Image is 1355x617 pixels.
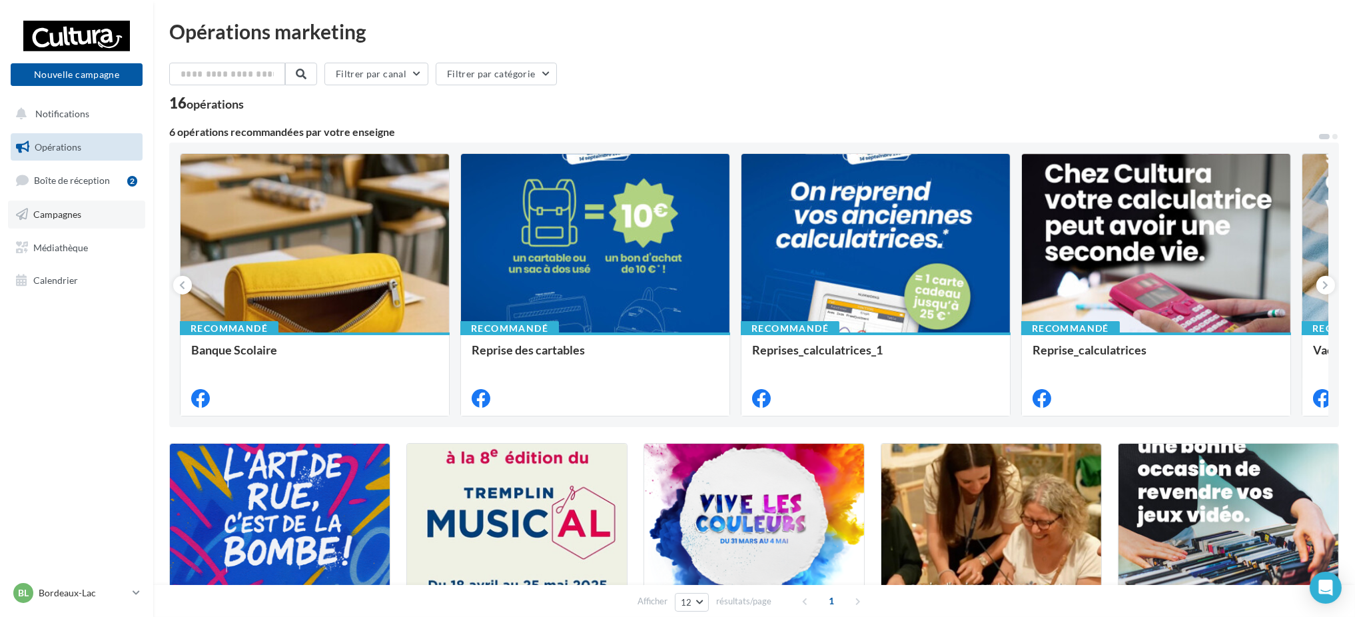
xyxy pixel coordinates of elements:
[33,275,78,286] span: Calendrier
[324,63,428,85] button: Filtrer par canal
[33,241,88,253] span: Médiathèque
[187,98,244,110] div: opérations
[191,343,438,370] div: Banque Scolaire
[18,586,29,600] span: BL
[33,209,81,220] span: Campagnes
[34,175,110,186] span: Boîte de réception
[752,343,999,370] div: Reprises_calculatrices_1
[472,343,719,370] div: Reprise des cartables
[741,321,839,336] div: Recommandé
[180,321,278,336] div: Recommandé
[1310,572,1342,604] div: Open Intercom Messenger
[638,595,668,608] span: Afficher
[127,176,137,187] div: 2
[1021,321,1120,336] div: Recommandé
[8,201,145,229] a: Campagnes
[169,21,1339,41] div: Opérations marketing
[11,63,143,86] button: Nouvelle campagne
[716,595,771,608] span: résultats/page
[8,100,140,128] button: Notifications
[821,590,842,612] span: 1
[169,96,244,111] div: 16
[35,108,89,119] span: Notifications
[460,321,559,336] div: Recommandé
[8,267,145,295] a: Calendrier
[8,133,145,161] a: Opérations
[436,63,557,85] button: Filtrer par catégorie
[1033,343,1280,370] div: Reprise_calculatrices
[35,141,81,153] span: Opérations
[39,586,127,600] p: Bordeaux-Lac
[681,597,692,608] span: 12
[8,234,145,262] a: Médiathèque
[8,166,145,195] a: Boîte de réception2
[11,580,143,606] a: BL Bordeaux-Lac
[169,127,1318,137] div: 6 opérations recommandées par votre enseigne
[675,593,709,612] button: 12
